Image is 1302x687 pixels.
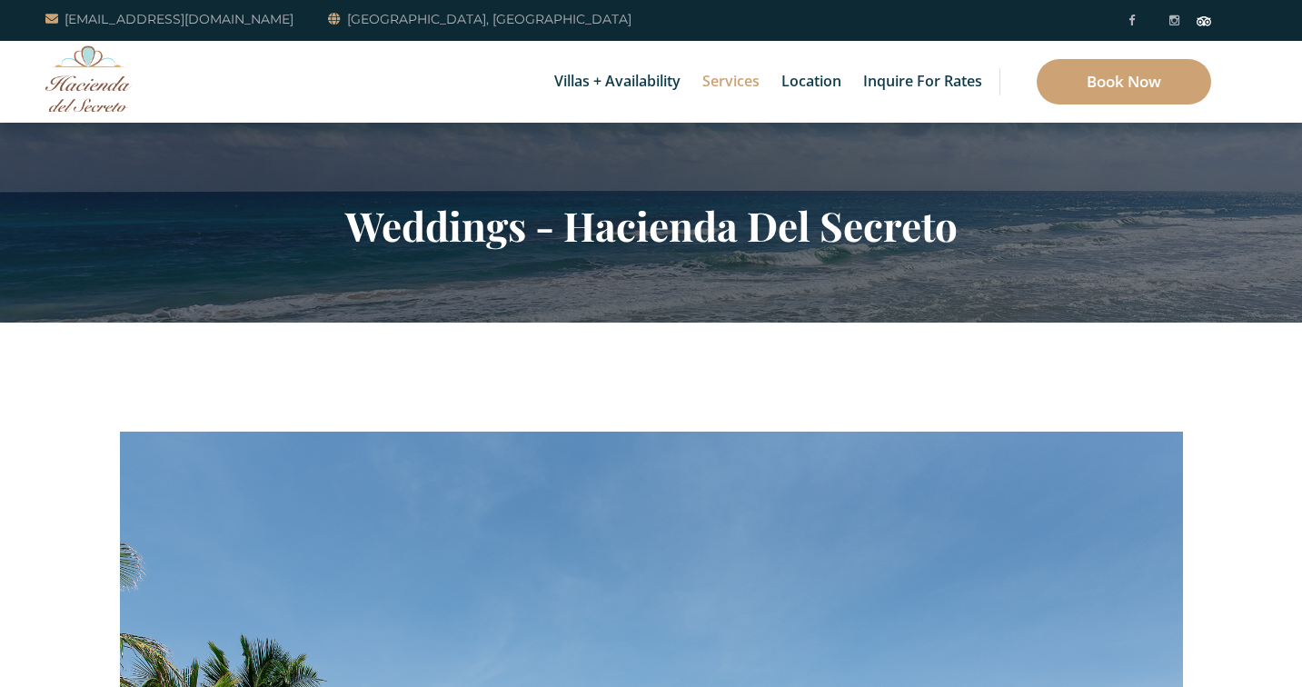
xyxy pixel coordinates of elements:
[328,8,631,30] a: [GEOGRAPHIC_DATA], [GEOGRAPHIC_DATA]
[772,41,850,123] a: Location
[693,41,769,123] a: Services
[545,41,690,123] a: Villas + Availability
[45,8,293,30] a: [EMAIL_ADDRESS][DOMAIN_NAME]
[1197,16,1211,25] img: Tripadvisor_logomark.svg
[1037,59,1211,105] a: Book Now
[854,41,991,123] a: Inquire for Rates
[120,202,1183,249] h2: Weddings - Hacienda Del Secreto
[45,45,132,112] img: Awesome Logo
